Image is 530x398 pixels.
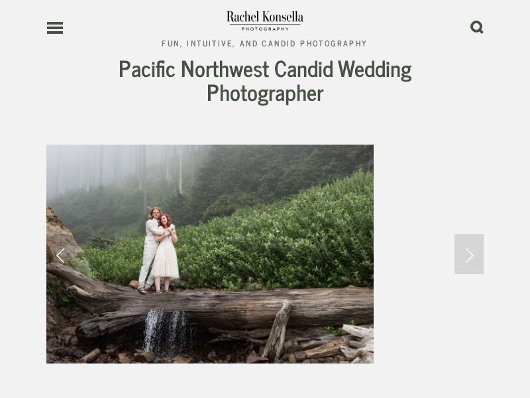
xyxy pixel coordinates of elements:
a: Next Slide [454,234,484,274]
img: washington-coast-wedding-photographer [46,145,374,364]
div: Fun, Intuitive, and Candid Photography [162,39,368,47]
h1: Pacific Northwest Candid Wedding Photographer [104,56,426,104]
a: Previous Slide [46,234,76,274]
img: PNW Wedding Photographer | Rachel Konsella [225,7,304,33]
